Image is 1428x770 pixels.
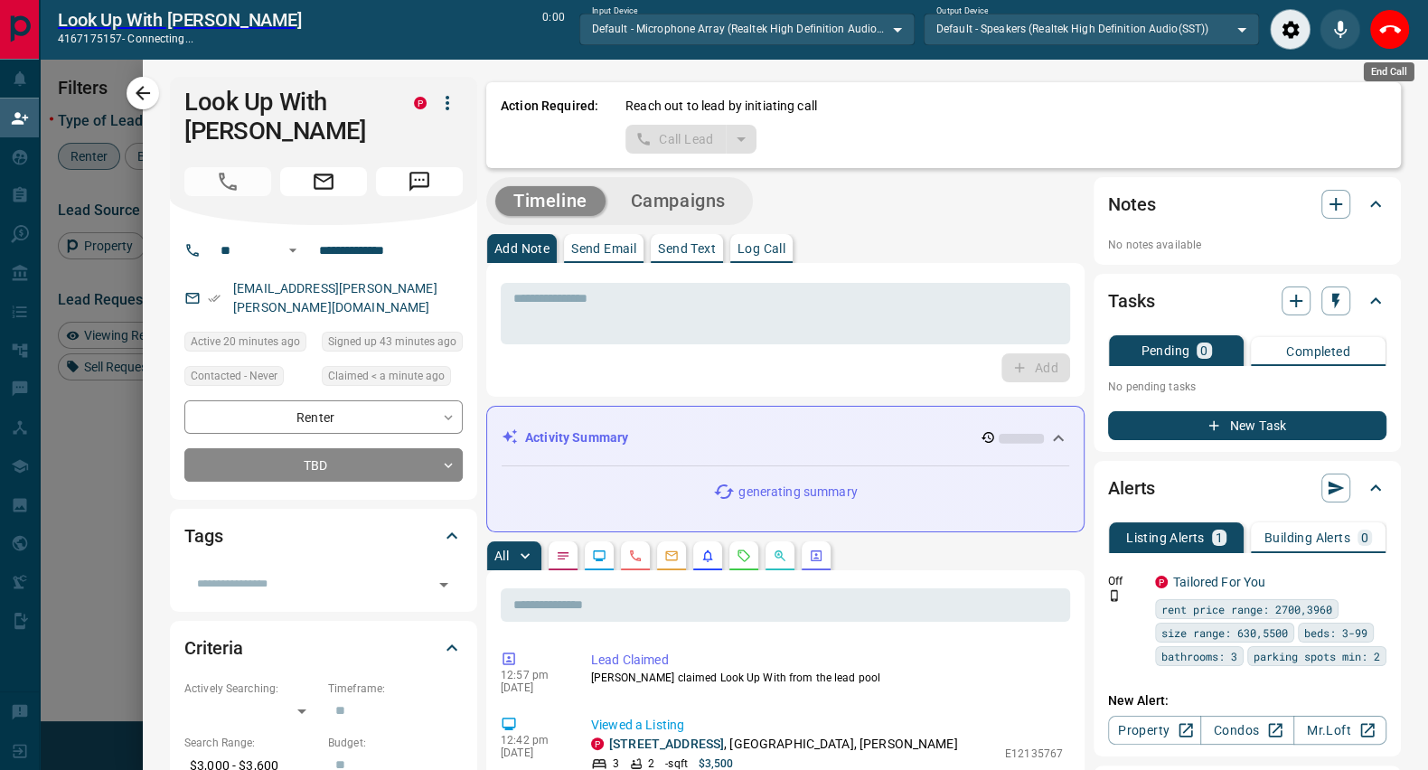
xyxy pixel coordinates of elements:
[591,737,604,750] div: property.ca
[376,167,463,196] span: Message
[625,97,817,116] p: Reach out to lead by initiating call
[184,448,463,482] div: TBD
[1108,589,1121,602] svg: Push Notification Only
[280,167,367,196] span: Email
[184,332,313,357] div: Mon Aug 18 2025
[501,669,564,681] p: 12:57 pm
[1293,716,1386,745] a: Mr.Loft
[628,549,643,563] svg: Calls
[184,735,319,751] p: Search Range:
[282,239,304,261] button: Open
[58,9,302,31] h2: Look Up With [PERSON_NAME]
[1108,237,1386,253] p: No notes available
[737,549,751,563] svg: Requests
[613,186,744,216] button: Campaigns
[494,242,550,255] p: Add Note
[1126,531,1205,544] p: Listing Alerts
[1173,575,1265,589] a: Tailored For You
[738,483,857,502] p: generating summary
[328,333,456,351] span: Signed up 43 minutes ago
[1200,344,1207,357] p: 0
[1304,624,1367,642] span: beds: 3-99
[1108,279,1386,323] div: Tasks
[1161,600,1332,618] span: rent price range: 2700,3960
[1369,9,1410,50] div: End Call
[1320,9,1360,50] div: Mute
[233,281,437,315] a: [EMAIL_ADDRESS][PERSON_NAME][PERSON_NAME][DOMAIN_NAME]
[809,549,823,563] svg: Agent Actions
[431,572,456,597] button: Open
[1108,573,1144,589] p: Off
[184,167,271,196] span: Call
[184,514,463,558] div: Tags
[184,634,243,662] h2: Criteria
[184,88,387,146] h1: Look Up With [PERSON_NAME]
[700,549,715,563] svg: Listing Alerts
[1200,716,1293,745] a: Condos
[414,97,427,109] div: property.ca
[501,747,564,759] p: [DATE]
[191,367,277,385] span: Contacted - Never
[1216,531,1223,544] p: 1
[542,9,564,50] p: 0:00
[1270,9,1311,50] div: Audio Settings
[322,332,463,357] div: Mon Aug 18 2025
[664,549,679,563] svg: Emails
[1108,716,1201,745] a: Property
[936,5,988,17] label: Output Device
[592,549,606,563] svg: Lead Browsing Activity
[127,33,193,45] span: connecting...
[184,400,463,434] div: Renter
[1141,344,1189,357] p: Pending
[773,549,787,563] svg: Opportunities
[494,549,509,562] p: All
[502,421,1069,455] div: Activity Summary
[58,31,302,47] p: 4167175157 -
[525,428,628,447] p: Activity Summary
[1161,647,1237,665] span: bathrooms: 3
[1161,624,1288,642] span: size range: 630,5500
[1286,345,1350,358] p: Completed
[501,97,598,154] p: Action Required:
[1108,691,1386,710] p: New Alert:
[1108,474,1155,502] h2: Alerts
[591,716,1063,735] p: Viewed a Listing
[556,549,570,563] svg: Notes
[1108,466,1386,510] div: Alerts
[924,14,1259,44] div: Default - Speakers (Realtek High Definition Audio(SST))
[322,366,463,391] div: Mon Aug 18 2025
[625,125,756,154] div: split button
[609,735,958,754] p: , [GEOGRAPHIC_DATA], [PERSON_NAME]
[1108,183,1386,226] div: Notes
[184,681,319,697] p: Actively Searching:
[191,333,300,351] span: Active 20 minutes ago
[495,186,606,216] button: Timeline
[184,521,222,550] h2: Tags
[1108,286,1154,315] h2: Tasks
[328,681,463,697] p: Timeframe:
[501,681,564,694] p: [DATE]
[737,242,785,255] p: Log Call
[1108,190,1155,219] h2: Notes
[1155,576,1168,588] div: property.ca
[571,242,636,255] p: Send Email
[328,367,445,385] span: Claimed < a minute ago
[1361,531,1368,544] p: 0
[1108,373,1386,400] p: No pending tasks
[1005,746,1063,762] p: E12135767
[501,734,564,747] p: 12:42 pm
[208,292,221,305] svg: Email Verified
[184,626,463,670] div: Criteria
[1264,531,1350,544] p: Building Alerts
[1364,62,1414,81] div: End Call
[658,242,716,255] p: Send Text
[591,670,1063,686] p: [PERSON_NAME] claimed Look Up With from the lead pool
[1254,647,1380,665] span: parking spots min: 2
[609,737,724,751] a: [STREET_ADDRESS]
[591,651,1063,670] p: Lead Claimed
[592,5,638,17] label: Input Device
[1108,411,1386,440] button: New Task
[579,14,915,44] div: Default - Microphone Array (Realtek High Definition Audio(SST))
[328,735,463,751] p: Budget:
